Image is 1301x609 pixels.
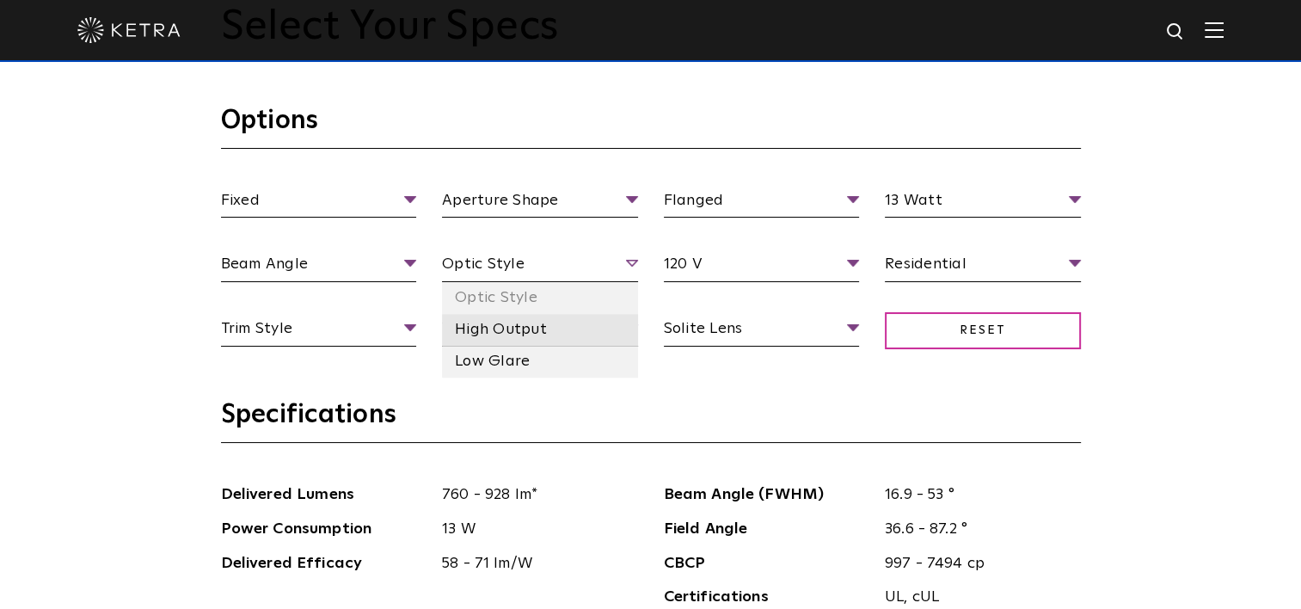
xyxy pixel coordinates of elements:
[221,252,417,282] span: Beam Angle
[221,188,417,218] span: Fixed
[429,483,638,507] span: 760 - 928 lm*
[221,517,430,542] span: Power Consumption
[429,551,638,576] span: 58 - 71 lm/W
[885,188,1081,218] span: 13 Watt
[442,282,638,314] li: Optic Style
[221,551,430,576] span: Delivered Efficacy
[885,312,1081,349] span: Reset
[221,317,417,347] span: Trim Style
[442,252,638,282] span: Optic Style
[872,483,1081,507] span: 16.9 - 53 °
[664,188,860,218] span: Flanged
[221,104,1081,149] h3: Options
[664,517,873,542] span: Field Angle
[77,17,181,43] img: ketra-logo-2019-white
[872,517,1081,542] span: 36.6 - 87.2 °
[221,483,430,507] span: Delivered Lumens
[1205,22,1224,38] img: Hamburger%20Nav.svg
[664,252,860,282] span: 120 V
[442,188,638,218] span: Aperture Shape
[442,314,638,346] li: High Output
[1165,22,1187,43] img: search icon
[442,346,638,378] li: Low Glare
[221,398,1081,443] h3: Specifications
[429,517,638,542] span: 13 W
[664,317,860,347] span: Solite Lens
[872,551,1081,576] span: 997 - 7494 cp
[664,551,873,576] span: CBCP
[664,483,873,507] span: Beam Angle (FWHM)
[885,252,1081,282] span: Residential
